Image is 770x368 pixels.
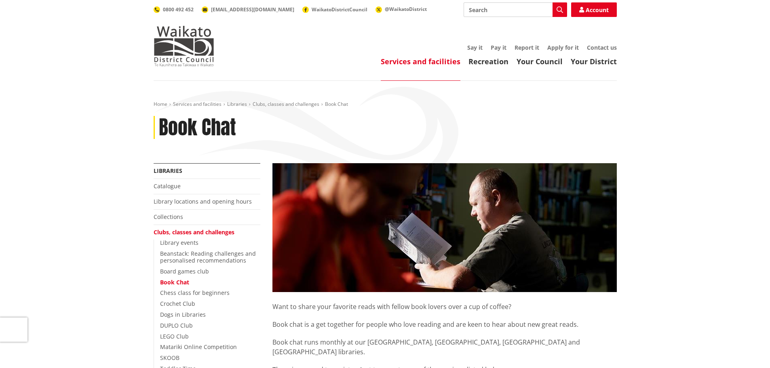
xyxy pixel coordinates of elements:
a: Clubs, classes and challenges [253,101,319,107]
a: Your District [571,57,617,66]
nav: breadcrumb [154,101,617,108]
p: Want to share your favorite reads with fellow book lovers over a cup of coffee? [272,292,617,311]
span: @WaikatoDistrict [385,6,427,13]
a: Recreation [468,57,508,66]
a: Library events [160,239,198,246]
a: Libraries [227,101,247,107]
h1: Book Chat [159,116,236,139]
a: Account [571,2,617,17]
a: LEGO Club [160,332,189,340]
a: Chess class for beginners [160,289,230,297]
a: Apply for it [547,44,579,51]
iframe: Messenger Launcher [733,334,762,363]
a: Pay it [491,44,506,51]
a: [EMAIL_ADDRESS][DOMAIN_NAME] [202,6,294,13]
a: Services and facilities [381,57,460,66]
p: Book chat is a get together for people who love reading and are keen to hear about new great reads. [272,320,617,329]
a: Crochet Club [160,300,195,307]
img: Book-chat [272,163,617,292]
span: WaikatoDistrictCouncil [312,6,367,13]
p: Book chat runs monthly at our [GEOGRAPHIC_DATA], [GEOGRAPHIC_DATA], [GEOGRAPHIC_DATA] and [GEOGRA... [272,337,617,357]
a: Contact us [587,44,617,51]
img: Waikato District Council - Te Kaunihera aa Takiwaa o Waikato [154,26,214,66]
a: @WaikatoDistrict [376,6,427,13]
a: 0800 492 452 [154,6,194,13]
a: Collections [154,213,183,221]
input: Search input [464,2,567,17]
a: Library locations and opening hours [154,198,252,205]
a: Book Chat [160,278,189,286]
a: Report it [515,44,539,51]
a: Dogs in Libraries [160,311,206,318]
a: Catalogue [154,182,181,190]
a: Clubs, classes and challenges [154,228,234,236]
a: WaikatoDistrictCouncil [302,6,367,13]
a: Beanstack: Reading challenges and personalised recommendations [160,250,256,264]
a: Services and facilities [173,101,222,107]
span: 0800 492 452 [163,6,194,13]
a: SKOOB [160,354,179,362]
a: Board games club [160,267,209,275]
span: [EMAIL_ADDRESS][DOMAIN_NAME] [211,6,294,13]
span: Book Chat [325,101,348,107]
a: Your Council [517,57,563,66]
a: Libraries [154,167,182,175]
a: Home [154,101,167,107]
a: DUPLO Club [160,322,193,329]
a: Say it [467,44,483,51]
a: Matariki Online Competition [160,343,237,351]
